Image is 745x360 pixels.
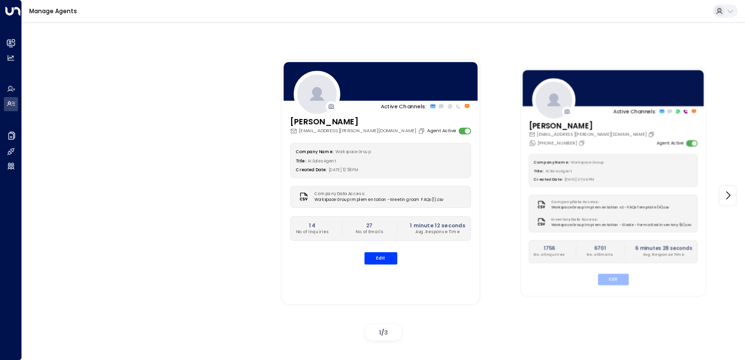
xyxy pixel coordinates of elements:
[314,191,440,197] label: Company Data Access:
[565,177,594,182] span: [DATE] 07:04 PM
[635,252,692,258] p: Avg. Response Time
[529,131,656,137] div: [EMAIL_ADDRESS][PERSON_NAME][DOMAIN_NAME]
[529,120,656,131] h3: [PERSON_NAME]
[551,217,688,222] label: Inventory Data Access:
[534,252,565,258] p: No. of Inquiries
[335,149,371,154] span: Workspace Group
[314,197,443,203] span: Workspace Group Implementation - Meeting room FAQs (1).csv
[534,244,565,252] h2: 1756
[364,252,397,264] button: Edit
[545,168,572,173] span: AI Sales Agent
[355,229,383,235] p: No. of Emails
[295,229,329,235] p: No. of Inquiries
[365,324,402,340] div: /
[613,107,656,115] p: Active Channels:
[551,222,691,227] span: Workspace Group Implementation - Elodie - Formatted Inventory (6).csv
[355,221,383,229] h2: 27
[410,229,465,235] p: Avg. Response Time
[529,139,587,146] div: [PHONE_NUMBER]
[534,160,569,165] label: Company Name:
[587,252,613,258] p: No. of Emails
[551,199,666,204] label: Company Data Access:
[295,158,306,163] label: Title:
[635,244,692,252] h2: 6 minutes 28 seconds
[29,7,77,15] a: Manage Agents
[578,140,587,146] button: Copy
[534,177,563,182] label: Created Date:
[384,328,388,337] span: 3
[295,167,326,173] label: Created Date:
[427,127,456,134] label: Agent Active
[379,328,381,337] span: 1
[418,127,427,134] button: Copy
[551,205,669,210] span: Workspace Group Implementation v2 - FAQs Template (4).csv
[657,140,684,146] label: Agent Active
[328,167,358,173] span: [DATE] 12:58 PM
[380,102,427,110] p: Active Channels:
[295,149,333,154] label: Company Name:
[587,244,613,252] h2: 6701
[290,127,427,134] div: [EMAIL_ADDRESS][PERSON_NAME][DOMAIN_NAME]
[308,158,336,163] span: AI Sales Agent
[598,274,628,285] button: Edit
[571,160,604,165] span: Workspace Group
[534,168,543,173] label: Title:
[410,221,465,229] h2: 1 minute 12 seconds
[295,221,329,229] h2: 14
[290,116,427,127] h3: [PERSON_NAME]
[648,131,656,137] button: Copy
